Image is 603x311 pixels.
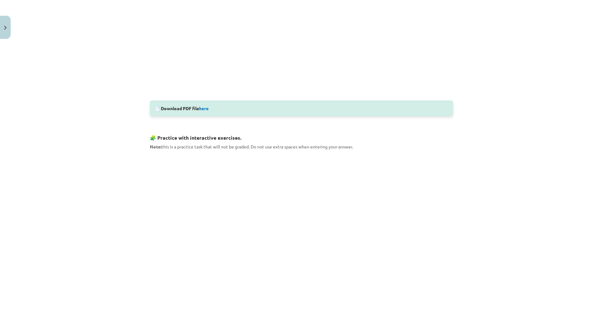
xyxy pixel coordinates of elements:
[150,144,161,149] strong: Note:
[157,134,242,141] strong: Practice with interactive exercises.
[199,105,209,111] a: here
[150,134,156,141] strong: 🧩
[150,100,453,116] div: 📄 Download PDF file
[150,144,353,149] span: this is a practice task that will not be graded. Do not use extra spaces when entering your answer.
